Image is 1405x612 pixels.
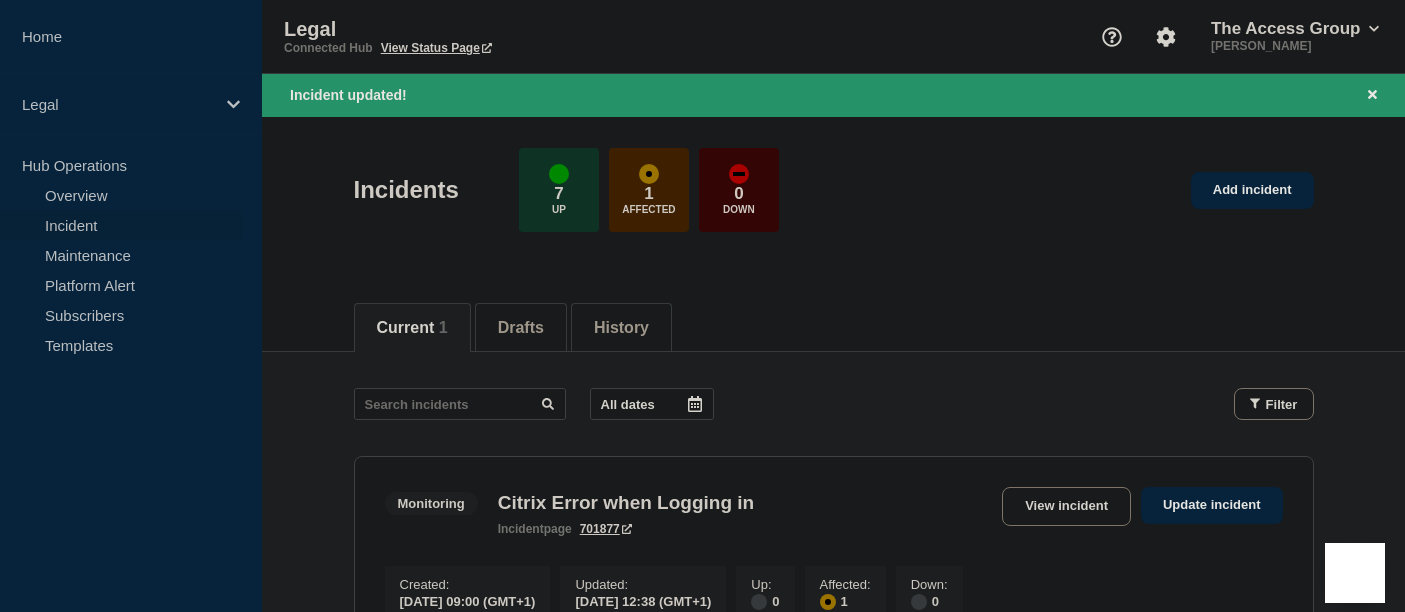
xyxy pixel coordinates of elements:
p: Up [552,204,566,215]
span: Monitoring [385,492,478,515]
a: Update incident [1141,487,1283,524]
button: Account settings [1145,16,1187,58]
span: 1 [439,319,448,336]
button: Drafts [498,319,544,337]
span: Filter [1266,397,1298,412]
p: [PERSON_NAME] [1207,39,1383,53]
a: 701877 [580,522,632,536]
div: disabled [911,594,927,610]
button: Current 1 [377,319,448,337]
p: page [498,522,572,536]
iframe: Help Scout Beacon - Open [1325,543,1385,603]
p: Created : [400,577,536,592]
p: Legal [284,18,684,41]
button: The Access Group [1207,19,1383,39]
p: 1 [644,184,653,204]
h1: Incidents [354,176,459,204]
span: Incident updated! [290,87,407,103]
a: Add incident [1191,172,1314,209]
h3: Citrix Error when Logging in [498,492,755,514]
input: Search incidents [354,388,566,420]
span: incident [498,522,544,536]
p: Legal [22,96,214,113]
p: Affected : [820,577,871,592]
p: All dates [601,397,655,412]
p: Updated : [575,577,711,592]
button: Close banner [1360,84,1385,107]
div: 1 [820,592,871,610]
div: affected [639,164,659,184]
button: All dates [590,388,714,420]
a: View Status Page [381,41,492,55]
div: [DATE] 09:00 (GMT+1) [400,592,536,609]
p: Down : [911,577,948,592]
div: 0 [751,592,779,610]
button: Filter [1234,388,1314,420]
p: 7 [554,184,563,204]
p: Connected Hub [284,41,373,55]
div: affected [820,594,836,610]
button: History [594,319,649,337]
p: 0 [734,184,743,204]
a: View incident [1002,487,1131,526]
p: Down [723,204,755,215]
p: Affected [622,204,675,215]
div: down [729,164,749,184]
div: [DATE] 12:38 (GMT+1) [575,592,711,609]
button: Support [1091,16,1133,58]
div: disabled [751,594,767,610]
div: up [549,164,569,184]
p: Up : [751,577,779,592]
div: 0 [911,592,948,610]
